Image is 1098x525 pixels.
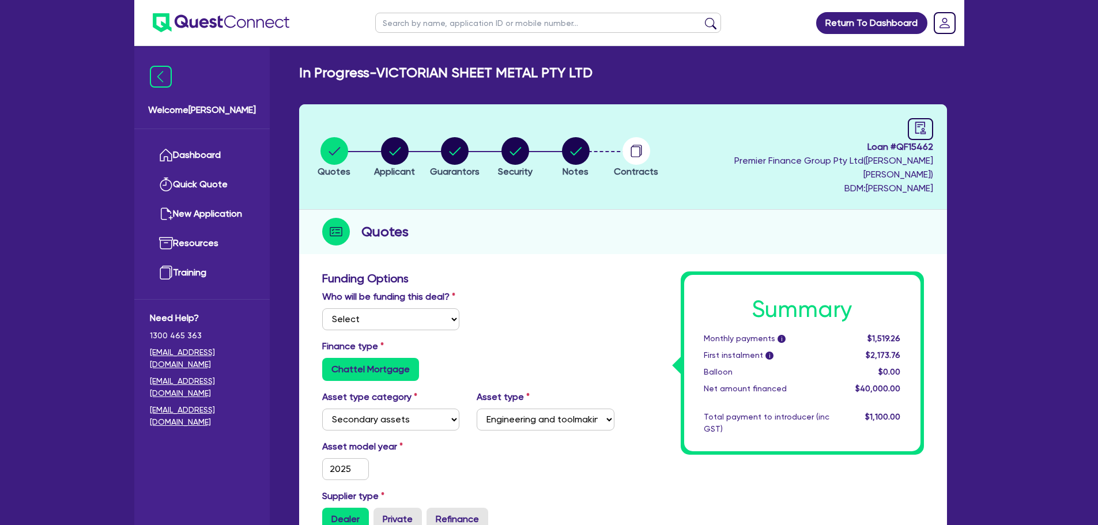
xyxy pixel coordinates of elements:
[150,170,254,199] a: Quick Quote
[318,166,350,177] span: Quotes
[878,367,900,376] span: $0.00
[695,366,838,378] div: Balloon
[477,390,530,404] label: Asset type
[855,384,900,393] span: $40,000.00
[150,330,254,342] span: 1300 465 363
[150,66,172,88] img: icon-menu-close
[150,404,254,428] a: [EMAIL_ADDRESS][DOMAIN_NAME]
[695,383,838,395] div: Net amount financed
[150,375,254,399] a: [EMAIL_ADDRESS][DOMAIN_NAME]
[704,296,901,323] h1: Summary
[150,141,254,170] a: Dashboard
[322,390,417,404] label: Asset type category
[734,155,933,180] span: Premier Finance Group Pty Ltd ( [PERSON_NAME] [PERSON_NAME] )
[695,349,838,361] div: First instalment
[159,207,173,221] img: new-application
[153,13,289,32] img: quest-connect-logo-blue
[159,177,173,191] img: quick-quote
[866,350,900,360] span: $2,173.76
[322,218,350,245] img: step-icon
[914,122,927,134] span: audit
[865,412,900,421] span: $1,100.00
[816,12,927,34] a: Return To Dashboard
[148,103,256,117] span: Welcome [PERSON_NAME]
[150,346,254,371] a: [EMAIL_ADDRESS][DOMAIN_NAME]
[669,182,933,195] span: BDM: [PERSON_NAME]
[150,311,254,325] span: Need Help?
[150,258,254,288] a: Training
[498,166,533,177] span: Security
[322,358,419,381] label: Chattel Mortgage
[563,166,588,177] span: Notes
[430,166,480,177] span: Guarantors
[150,229,254,258] a: Resources
[322,290,455,304] label: Who will be funding this deal?
[867,334,900,343] span: $1,519.26
[614,166,658,177] span: Contracts
[374,166,415,177] span: Applicant
[375,13,721,33] input: Search by name, application ID or mobile number...
[561,137,590,179] button: Notes
[150,199,254,229] a: New Application
[361,221,409,242] h2: Quotes
[778,335,786,343] span: i
[322,339,384,353] label: Finance type
[765,352,773,360] span: i
[322,271,614,285] h3: Funding Options
[373,137,416,179] button: Applicant
[613,137,659,179] button: Contracts
[299,65,593,81] h2: In Progress - VICTORIAN SHEET METAL PTY LTD
[159,236,173,250] img: resources
[669,140,933,154] span: Loan # QF15462
[930,8,960,38] a: Dropdown toggle
[695,333,838,345] div: Monthly payments
[429,137,480,179] button: Guarantors
[314,440,469,454] label: Asset model year
[159,266,173,280] img: training
[497,137,533,179] button: Security
[317,137,351,179] button: Quotes
[695,411,838,435] div: Total payment to introducer (inc GST)
[322,489,384,503] label: Supplier type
